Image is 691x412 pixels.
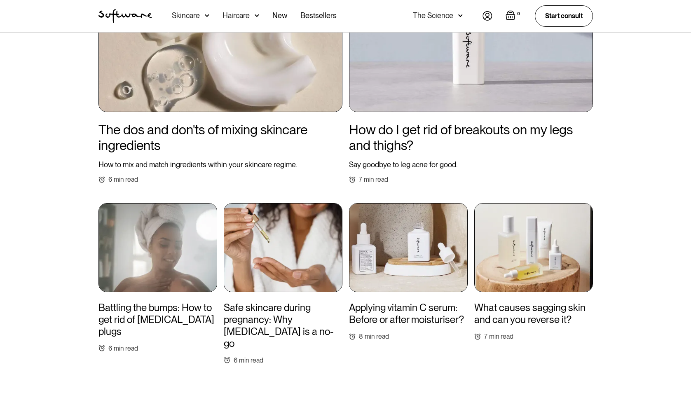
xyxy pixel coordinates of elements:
p: Say goodbye to leg acne for good. [349,160,457,169]
a: Safe skincare during pregnancy: Why [MEDICAL_DATA] is a no-go6min read [224,203,342,364]
div: 8 [359,332,363,340]
div: 6 [108,176,112,183]
div: Haircare [223,12,250,20]
div: 6 [234,356,237,364]
h3: What causes sagging skin and can you reverse it? [474,302,593,326]
img: arrow down [205,12,209,20]
a: Start consult [535,5,593,26]
a: Battling the bumps: How to get rid of [MEDICAL_DATA] plugs6min read [98,203,217,352]
a: Applying vitamin C serum: Before or after moisturiser?8min read [349,203,468,340]
a: What causes sagging skin and can you reverse it?7min read [474,203,593,340]
div: 7 [359,176,362,183]
div: 7 [484,332,487,340]
div: min read [239,356,263,364]
h3: The dos and don'ts of mixing skincare ingredients [98,122,342,154]
div: min read [364,176,388,183]
div: min read [114,344,138,352]
img: Software Logo [98,9,152,23]
a: home [98,9,152,23]
a: Open empty cart [506,10,522,22]
div: The Science [413,12,453,20]
div: 0 [515,10,522,18]
h3: Applying vitamin C serum: Before or after moisturiser? [349,302,468,326]
div: Skincare [172,12,200,20]
div: min read [489,332,513,340]
div: min read [114,176,138,183]
img: arrow down [255,12,259,20]
div: 6 [108,344,112,352]
h3: Safe skincare during pregnancy: Why [MEDICAL_DATA] is a no-go [224,302,342,349]
div: min read [365,332,389,340]
h3: Battling the bumps: How to get rid of [MEDICAL_DATA] plugs [98,302,217,337]
h3: How do I get rid of breakouts on my legs and thighs? [349,122,593,154]
img: arrow down [458,12,463,20]
p: How to mix and match ingredients within your skincare regime. [98,160,297,169]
